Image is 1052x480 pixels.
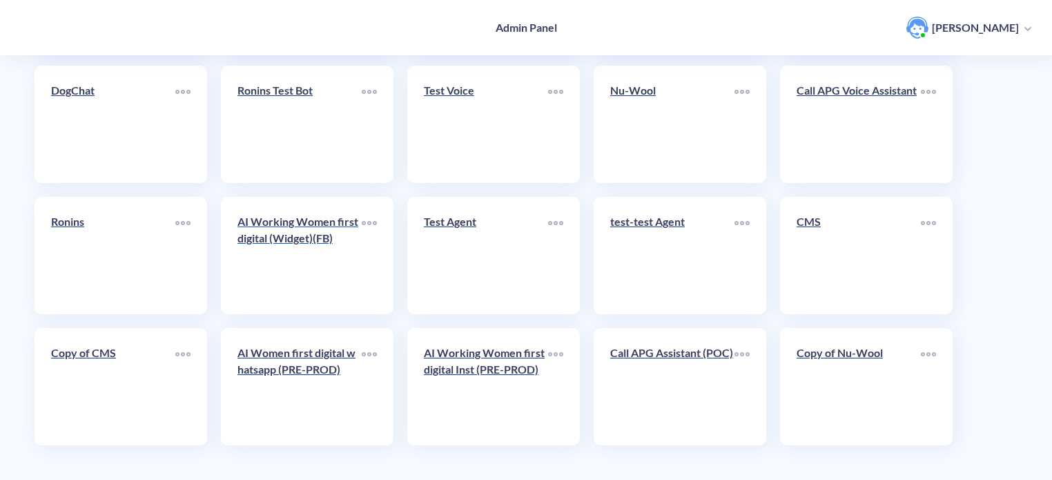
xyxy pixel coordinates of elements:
[424,82,548,99] p: Test Voice
[237,345,362,429] a: AI Women first digital whatsapp (PRE-PROD)
[51,213,175,298] a: Ronins
[906,17,928,39] img: user photo
[610,213,734,298] a: test-test Agent
[610,82,734,166] a: Nu-Wool
[424,345,548,378] p: AI Working Women first digital Inst (PRE-PROD)
[797,82,921,166] a: Call APG Voice Assistant
[51,82,175,166] a: DogChat
[424,82,548,166] a: Test Voice
[797,82,921,99] p: Call APG Voice Assistant
[932,20,1019,35] p: [PERSON_NAME]
[237,82,362,99] p: Ronins Test Bot
[496,21,557,34] h4: Admin Panel
[610,213,734,230] p: test-test Agent
[610,345,734,429] a: Call APG Assistant (POC)
[610,82,734,99] p: Nu-Wool
[797,345,921,429] a: Copy of Nu-Wool
[797,213,921,230] p: CMS
[51,82,175,99] p: DogChat
[797,345,921,361] p: Copy of Nu-Wool
[424,213,548,230] p: Test Agent
[610,345,734,361] p: Call APG Assistant (POC)
[797,213,921,298] a: CMS
[237,82,362,166] a: Ronins Test Bot
[51,345,175,361] p: Copy of CMS
[424,213,548,298] a: Test Agent
[51,213,175,230] p: Ronins
[237,213,362,247] p: AI Working Women first digital (Widget)(FB)
[51,345,175,429] a: Copy of CMS
[424,345,548,429] a: AI Working Women first digital Inst (PRE-PROD)
[237,345,362,378] p: AI Women first digital whatsapp (PRE-PROD)
[899,15,1038,40] button: user photo[PERSON_NAME]
[237,213,362,298] a: AI Working Women first digital (Widget)(FB)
